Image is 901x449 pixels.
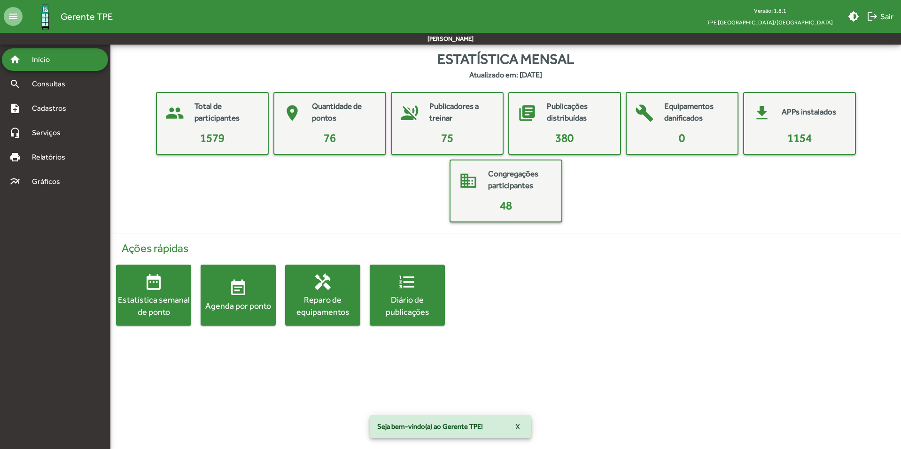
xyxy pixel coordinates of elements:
[26,127,73,138] span: Serviços
[26,152,78,163] span: Relatórios
[26,78,78,90] span: Consultas
[23,1,113,32] a: Gerente TPE
[116,294,191,317] div: Estatística semanal de ponto
[278,99,306,127] mat-icon: place
[377,422,483,431] span: Seja bem-vindo(a) ao Gerente TPE!
[285,265,360,326] button: Reparo de equipamentos
[161,99,189,127] mat-icon: people
[748,99,776,127] mat-icon: get_app
[312,100,376,124] mat-card-title: Quantidade de pontos
[61,9,113,24] span: Gerente TPE
[26,103,78,114] span: Cadastros
[4,7,23,26] mat-icon: menu
[630,99,659,127] mat-icon: build
[9,176,21,187] mat-icon: multiline_chart
[699,5,840,16] div: Versão: 1.8.1
[398,273,417,291] mat-icon: format_list_numbered
[201,265,276,326] button: Agenda por ponto
[469,69,542,81] strong: Atualizado em: [DATE]
[285,294,360,317] div: Reparo de equipamentos
[515,418,520,435] span: X
[863,8,897,25] button: Sair
[488,168,552,192] mat-card-title: Congregações participantes
[9,127,21,138] mat-icon: headset_mic
[500,199,512,212] span: 48
[454,167,482,195] mat-icon: domain
[555,131,574,144] span: 380
[848,11,859,22] mat-icon: brightness_medium
[699,16,840,28] span: TPE [GEOGRAPHIC_DATA]/[GEOGRAPHIC_DATA]
[26,176,73,187] span: Gráficos
[441,131,453,144] span: 75
[201,300,276,312] div: Agenda por ponto
[9,152,21,163] mat-icon: print
[370,294,445,317] div: Diário de publicações
[194,100,258,124] mat-card-title: Total de participantes
[513,99,541,127] mat-icon: library_books
[679,131,685,144] span: 0
[313,273,332,291] mat-icon: handyman
[664,100,728,124] mat-card-title: Equipamentos danificados
[324,131,336,144] span: 76
[547,100,611,124] mat-card-title: Publicações distribuídas
[508,418,528,435] button: X
[116,265,191,326] button: Estatística semanal de ponto
[782,106,836,118] mat-card-title: APPs instalados
[396,99,424,127] mat-icon: voice_over_off
[9,54,21,65] mat-icon: home
[229,279,248,297] mat-icon: event_note
[144,273,163,291] mat-icon: date_range
[437,48,574,69] span: Estatística mensal
[370,265,445,326] button: Diário de publicações
[787,131,812,144] span: 1154
[9,78,21,90] mat-icon: search
[116,242,895,255] h4: Ações rápidas
[867,8,893,25] span: Sair
[26,54,63,65] span: Início
[867,11,878,22] mat-icon: logout
[200,131,225,144] span: 1579
[429,100,493,124] mat-card-title: Publicadores a treinar
[30,1,61,32] img: Logo
[9,103,21,114] mat-icon: note_add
